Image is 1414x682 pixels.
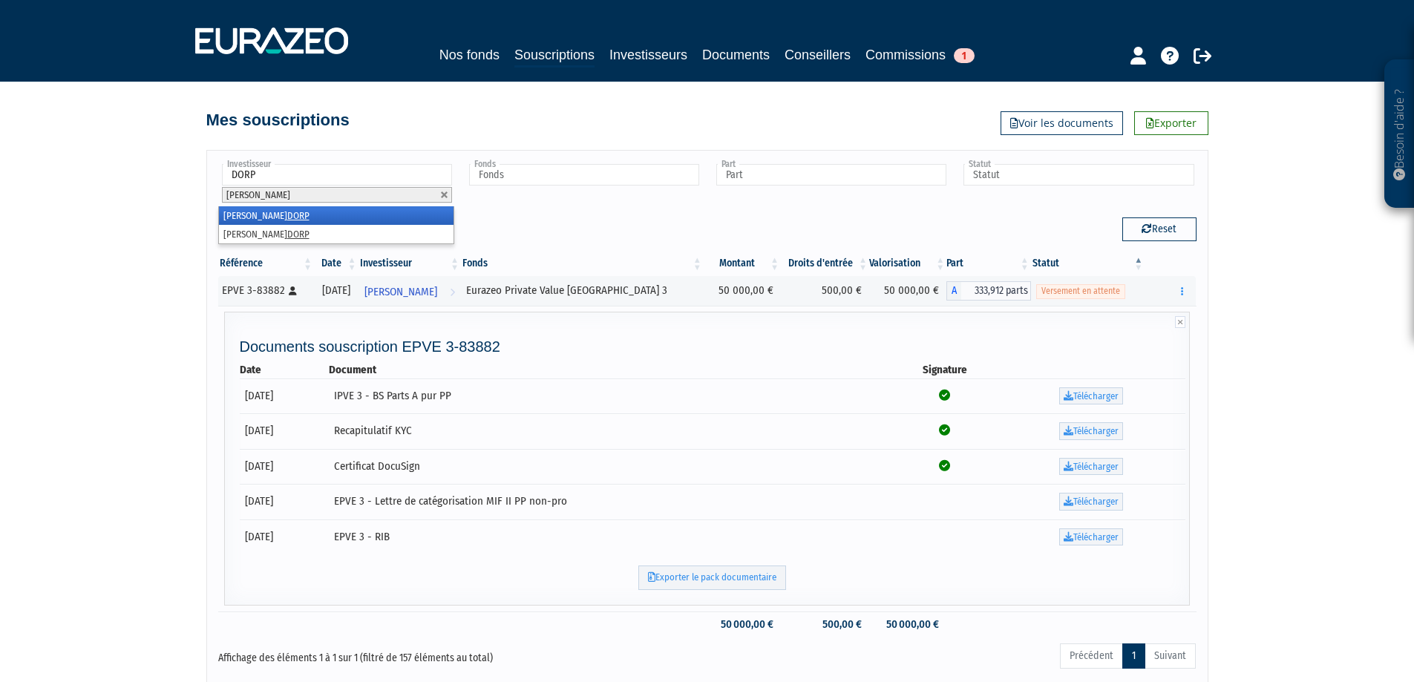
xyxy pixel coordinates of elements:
[240,378,330,414] td: [DATE]
[781,611,869,637] td: 500,00 €
[869,611,946,637] td: 50 000,00 €
[364,278,437,306] span: [PERSON_NAME]
[329,519,893,555] td: EPVE 3 - RIB
[240,362,330,378] th: Date
[946,281,961,301] span: A
[781,276,869,306] td: 500,00 €
[359,251,462,276] th: Investisseur: activer pour trier la colonne par ordre croissant
[461,251,704,276] th: Fonds: activer pour trier la colonne par ordre croissant
[359,276,462,306] a: [PERSON_NAME]
[206,111,350,129] h4: Mes souscriptions
[869,276,946,306] td: 50 000,00 €
[1122,643,1145,669] a: 1
[329,378,893,414] td: IPVE 3 - BS Parts A pur PP
[240,338,1186,355] h4: Documents souscription EPVE 3-83882
[638,565,786,590] a: Exporter le pack documentaire
[1122,217,1197,241] button: Reset
[704,276,781,306] td: 50 000,00 €
[240,449,330,485] td: [DATE]
[314,251,359,276] th: Date: activer pour trier la colonne par ordre croissant
[1059,528,1123,546] a: Télécharger
[240,413,330,449] td: [DATE]
[450,278,455,306] i: Voir l'investisseur
[1134,111,1208,135] a: Exporter
[289,286,297,295] i: [Français] Personne physique
[240,484,330,519] td: [DATE]
[319,283,353,298] div: [DATE]
[329,413,893,449] td: Recapitulatif KYC
[1036,284,1125,298] span: Versement en attente
[219,206,454,225] li: [PERSON_NAME]
[893,362,996,378] th: Signature
[240,519,330,555] td: [DATE]
[329,362,893,378] th: Document
[226,189,290,200] span: [PERSON_NAME]
[1001,111,1123,135] a: Voir les documents
[439,45,500,65] a: Nos fonds
[961,281,1030,301] span: 333,912 parts
[946,281,1030,301] div: A - Eurazeo Private Value Europe 3
[609,45,687,65] a: Investisseurs
[946,251,1030,276] th: Part: activer pour trier la colonne par ordre croissant
[219,225,454,243] li: [PERSON_NAME]
[514,45,595,68] a: Souscriptions
[702,45,770,65] a: Documents
[466,283,698,298] div: Eurazeo Private Value [GEOGRAPHIC_DATA] 3
[218,642,613,666] div: Affichage des éléments 1 à 1 sur 1 (filtré de 157 éléments au total)
[781,251,869,276] th: Droits d'entrée: activer pour trier la colonne par ordre croissant
[287,210,310,221] em: DORP
[954,48,975,63] span: 1
[865,45,975,65] a: Commissions1
[869,251,946,276] th: Valorisation: activer pour trier la colonne par ordre croissant
[329,484,893,519] td: EPVE 3 - Lettre de catégorisation MIF II PP non-pro
[1059,387,1123,405] a: Télécharger
[1391,68,1408,201] p: Besoin d'aide ?
[785,45,851,65] a: Conseillers
[222,283,309,298] div: EPVE 3-83882
[195,27,348,54] img: 1732889491-logotype_eurazeo_blanc_rvb.png
[329,449,893,485] td: Certificat DocuSign
[1059,493,1123,511] a: Télécharger
[1059,458,1123,476] a: Télécharger
[1031,251,1145,276] th: Statut : activer pour trier la colonne par ordre d&eacute;croissant
[287,229,310,240] em: DORP
[1059,422,1123,440] a: Télécharger
[704,251,781,276] th: Montant: activer pour trier la colonne par ordre croissant
[704,611,781,637] td: 50 000,00 €
[218,251,314,276] th: Référence : activer pour trier la colonne par ordre croissant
